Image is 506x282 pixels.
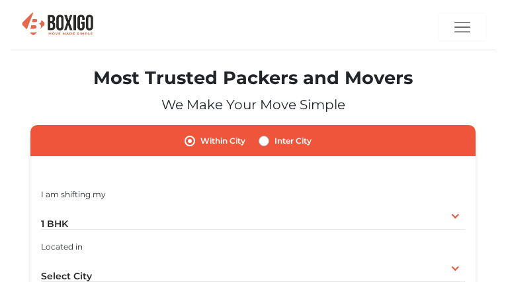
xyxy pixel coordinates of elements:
[200,133,245,149] label: Within City
[21,95,486,115] p: We Make Your Move Simple
[41,241,83,253] label: Located in
[274,133,312,149] label: Inter City
[41,189,106,201] label: I am shifting my
[41,218,68,230] span: 1 BHK
[41,270,92,282] span: Select City
[21,68,486,89] h1: Most Trusted Packers and Movers
[454,19,470,35] img: menu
